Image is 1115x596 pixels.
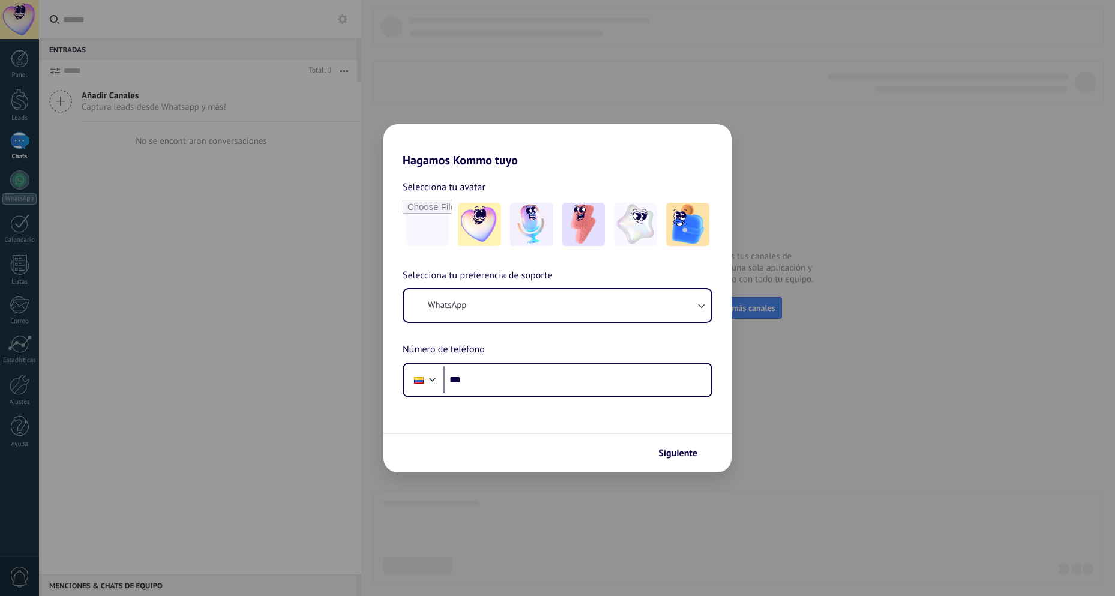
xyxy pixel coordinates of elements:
[407,367,430,393] div: Colombia: + 57
[510,203,553,246] img: -2.jpeg
[383,124,732,167] h2: Hagamos Kommo tuyo
[428,300,466,312] span: WhatsApp
[562,203,605,246] img: -3.jpeg
[404,289,711,322] button: WhatsApp
[403,342,485,358] span: Número de teléfono
[653,443,714,463] button: Siguiente
[666,203,709,246] img: -5.jpeg
[458,203,501,246] img: -1.jpeg
[403,268,553,284] span: Selecciona tu preferencia de soporte
[403,179,485,195] span: Selecciona tu avatar
[658,449,697,457] span: Siguiente
[614,203,657,246] img: -4.jpeg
